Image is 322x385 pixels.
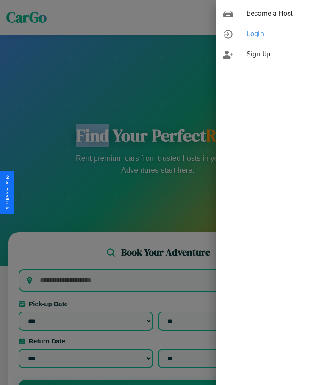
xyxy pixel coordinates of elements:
[216,3,322,24] div: Become a Host
[247,29,315,39] span: Login
[247,8,315,19] span: Become a Host
[247,49,315,59] span: Sign Up
[216,44,322,65] div: Sign Up
[4,175,10,210] div: Give Feedback
[216,24,322,44] div: Login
